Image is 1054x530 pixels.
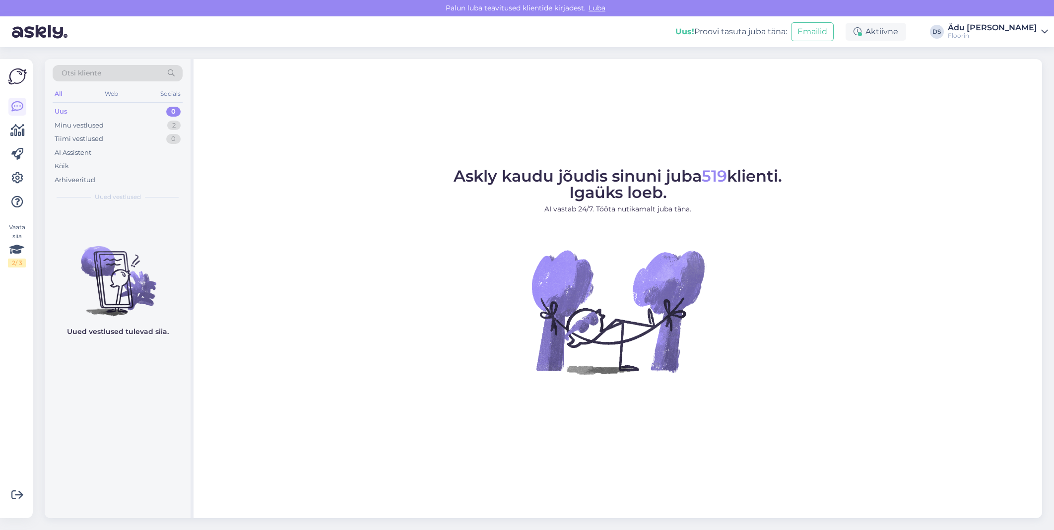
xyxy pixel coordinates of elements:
div: Ädu [PERSON_NAME] [948,24,1037,32]
span: Askly kaudu jõudis sinuni juba klienti. Igaüks loeb. [454,166,782,202]
img: Askly Logo [8,67,27,86]
div: Arhiveeritud [55,175,95,185]
div: 0 [166,134,181,144]
span: Uued vestlused [95,193,141,201]
img: No chats [45,228,191,318]
div: Tiimi vestlused [55,134,103,144]
div: Vaata siia [8,223,26,267]
div: 2 / 3 [8,259,26,267]
div: 2 [167,121,181,131]
div: All [53,87,64,100]
div: Uus [55,107,67,117]
span: Otsi kliente [62,68,101,78]
p: AI vastab 24/7. Tööta nutikamalt juba täna. [454,204,782,214]
div: Minu vestlused [55,121,104,131]
div: Web [103,87,120,100]
div: 0 [166,107,181,117]
b: Uus! [675,27,694,36]
div: AI Assistent [55,148,91,158]
div: DS [930,25,944,39]
div: Aktiivne [846,23,906,41]
p: Uued vestlused tulevad siia. [67,327,169,337]
span: 519 [702,166,727,186]
span: Luba [586,3,608,12]
button: Emailid [791,22,834,41]
div: Proovi tasuta juba täna: [675,26,787,38]
div: Socials [158,87,183,100]
div: Floorin [948,32,1037,40]
div: Kõik [55,161,69,171]
a: Ädu [PERSON_NAME]Floorin [948,24,1048,40]
img: No Chat active [528,222,707,401]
